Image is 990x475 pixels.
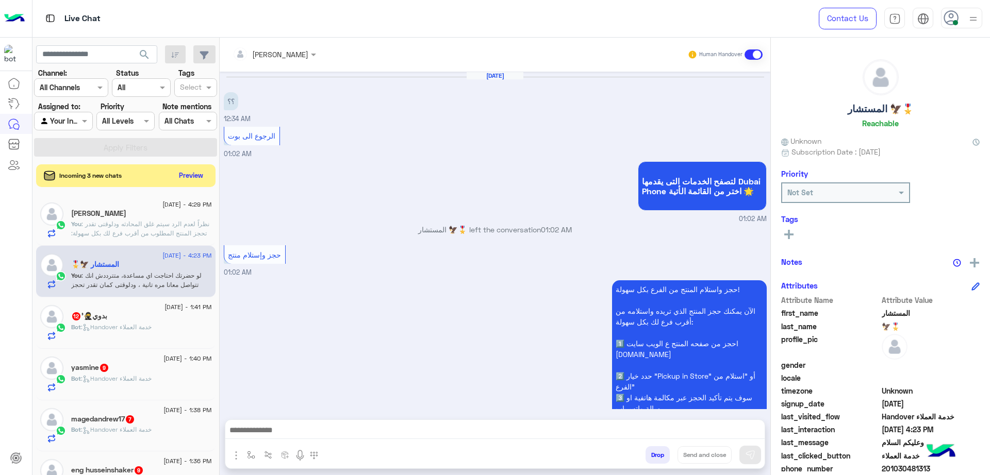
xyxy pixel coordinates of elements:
[882,450,980,461] span: خدمة العملاء
[72,312,80,320] span: 12
[40,408,63,431] img: defaultAdmin.png
[56,220,66,230] img: WhatsApp
[71,312,107,320] h5: بدوي🥷'
[40,357,63,380] img: defaultAdmin.png
[781,321,880,332] span: last_name
[646,446,670,464] button: Drop
[164,302,211,312] span: [DATE] - 1:41 PM
[175,168,208,183] button: Preview
[56,323,66,333] img: WhatsApp
[4,45,23,63] img: 1403182699927242
[71,220,81,228] span: You
[71,466,144,474] h5: eng husseinshaker
[38,67,67,78] label: Channel:
[224,268,252,276] span: 01:02 AM
[281,451,289,459] img: create order
[541,225,572,234] span: 01:02 AM
[100,364,108,372] span: 9
[56,271,66,281] img: WhatsApp
[71,363,109,372] h5: yasmine
[953,259,961,267] img: notes
[228,250,281,259] span: حجز وإستلام منتج
[781,360,880,370] span: gender
[917,13,929,25] img: tab
[247,451,255,459] img: select flow
[781,398,880,409] span: signup_date
[101,101,124,112] label: Priority
[126,415,134,423] span: 7
[781,169,808,178] h6: Priority
[781,308,880,318] span: first_name
[4,8,25,29] img: Logo
[848,103,914,115] h5: المستشار 🦅🎖️
[884,8,905,29] a: tab
[699,50,742,59] small: Human Handover
[81,323,152,331] span: : Handover خدمة العملاء
[781,214,980,224] h6: Tags
[612,280,767,450] p: 20/8/2025, 1:02 AM
[138,48,151,61] span: search
[863,60,898,95] img: defaultAdmin.png
[71,323,81,331] span: Bot
[163,405,211,415] span: [DATE] - 1:38 PM
[71,209,126,218] h5: osama ELframawy
[81,426,152,433] span: : Handover خدمة العملاء
[745,450,755,460] img: send message
[882,295,980,306] span: Attribute Value
[819,8,877,29] a: Contact Us
[310,451,318,460] img: make a call
[132,45,157,67] button: search
[781,334,880,358] span: profile_pic
[44,12,57,25] img: tab
[882,424,980,435] span: 2025-08-23T13:23:06.8836445Z
[923,434,959,470] img: hulul-logo.png
[967,12,980,25] img: profile
[264,451,272,459] img: Trigger scenario
[882,385,980,396] span: Unknown
[34,138,217,157] button: Apply Filters
[64,12,101,26] p: Live Chat
[882,411,980,422] span: Handover خدمة العملاء
[294,449,306,462] img: send voice note
[243,446,260,463] button: select flow
[56,426,66,436] img: WhatsApp
[38,101,80,112] label: Assigned to:
[71,272,81,279] span: You
[71,426,81,433] span: Bot
[162,101,211,112] label: Note mentions
[71,375,81,382] span: Bot
[781,257,802,266] h6: Notes
[467,72,523,79] h6: [DATE]
[882,321,980,332] span: 🦅🎖️
[224,224,767,235] p: المستشار 🦅🎖️ left the conversation
[781,437,880,448] span: last_message
[781,463,880,474] span: phone_number
[162,200,211,209] span: [DATE] - 4:29 PM
[882,398,980,409] span: 2025-08-19T01:47:15.34Z
[781,411,880,422] span: last_visited_flow
[678,446,732,464] button: Send and close
[71,220,211,302] span: نظراً لعدم الرد سيتم غلق المحادثه ودلوقتى تقدر تحجز المنتج المطلوب من أقرب فرع لك بكل سهولة: 1️⃣ ...
[882,308,980,318] span: المستشار
[56,374,66,384] img: WhatsApp
[781,135,821,146] span: Unknown
[71,272,211,344] span: لو حضرتك احتاجت اي مساعدة، متترددش انك تتواصل معانا مره تانية ، ودلوقتى كمان تقدر تحجز المنتج الم...
[163,354,211,363] span: [DATE] - 1:40 PM
[178,81,202,95] div: Select
[71,415,135,423] h5: magedandrew17
[882,463,980,474] span: 201030481313
[882,437,980,448] span: وعليكم السلام
[163,456,211,466] span: [DATE] - 1:36 PM
[970,258,979,267] img: add
[162,251,211,260] span: [DATE] - 4:23 PM
[642,176,763,196] span: لتصفح الخدمات التى يقدمها Dubai Phone اختر من القائمة الأتية 🌟
[224,115,251,123] span: 12:34 AM
[224,150,252,158] span: 01:02 AM
[882,372,980,383] span: null
[40,202,63,226] img: defaultAdmin.png
[781,450,880,461] span: last_clicked_button
[260,446,277,463] button: Trigger scenario
[40,305,63,328] img: defaultAdmin.png
[781,385,880,396] span: timezone
[81,375,152,382] span: : Handover خدمة العملاء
